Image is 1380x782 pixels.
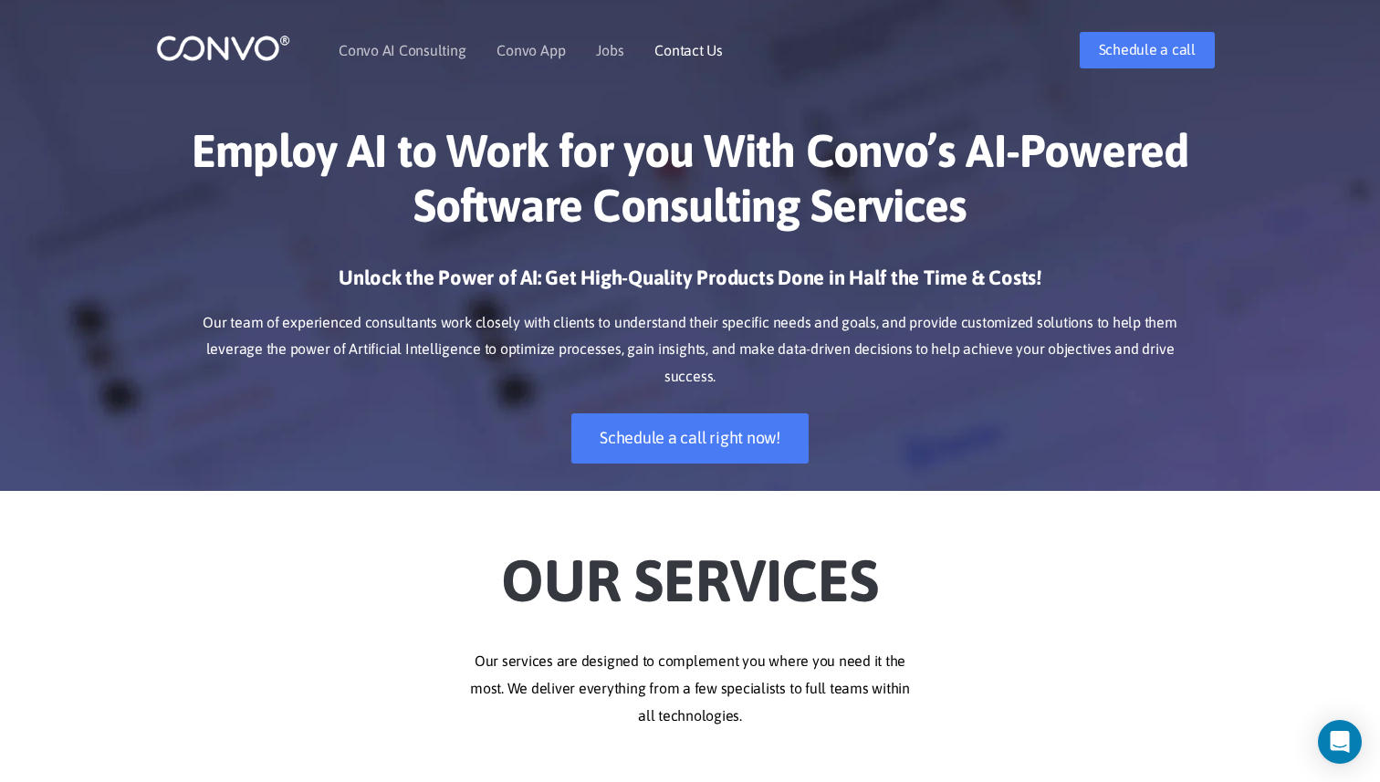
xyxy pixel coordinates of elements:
a: Convo App [497,43,565,57]
a: Jobs [596,43,623,57]
h2: Our Services [183,518,1197,620]
h3: Unlock the Power of AI: Get High-Quality Products Done in Half the Time & Costs! [183,265,1197,305]
a: Schedule a call [1080,32,1215,68]
h1: Employ AI to Work for you With Convo’s AI-Powered Software Consulting Services [183,123,1197,246]
img: logo_1.png [156,34,290,62]
a: Schedule a call right now! [571,413,809,464]
div: Open Intercom Messenger [1318,720,1362,764]
p: Our services are designed to complement you where you need it the most. We deliver everything fro... [183,648,1197,730]
p: Our team of experienced consultants work closely with clients to understand their specific needs ... [183,309,1197,391]
a: Contact Us [654,43,723,57]
a: Convo AI Consulting [339,43,465,57]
